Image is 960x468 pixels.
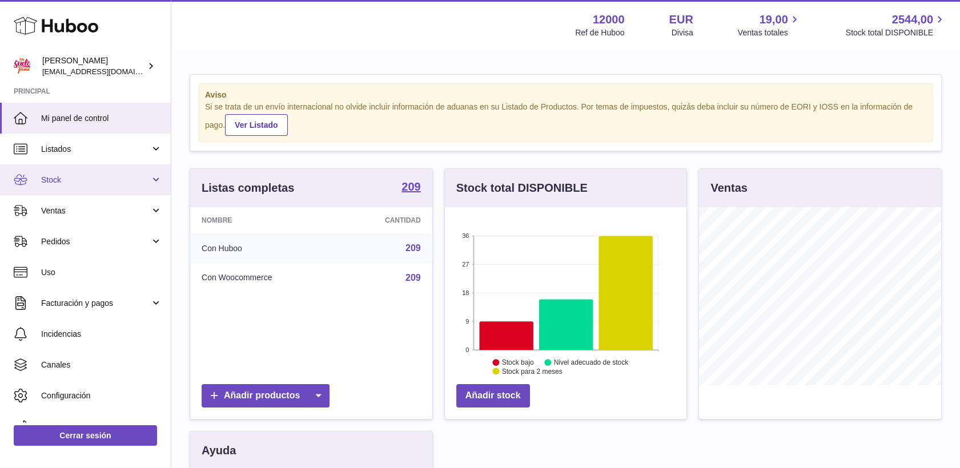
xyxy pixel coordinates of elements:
h3: Stock total DISPONIBLE [456,180,588,196]
strong: EUR [669,12,693,27]
text: 27 [462,261,469,268]
text: 36 [462,232,469,239]
text: 18 [462,289,469,296]
div: Ref de Huboo [575,27,624,38]
strong: 12000 [593,12,625,27]
h3: Listas completas [202,180,294,196]
span: 19,00 [760,12,788,27]
span: Uso [41,267,162,278]
span: Listados [41,144,150,155]
h3: Ayuda [202,443,236,458]
span: Stock total DISPONIBLE [846,27,946,38]
span: Devoluciones [41,421,162,432]
text: Nivel adecuado de stock [554,358,629,366]
a: Añadir productos [202,384,330,408]
td: Con Huboo [190,233,339,263]
th: Nombre [190,207,339,233]
text: Stock para 2 meses [502,368,563,376]
text: 0 [465,346,469,353]
th: Cantidad [339,207,432,233]
div: Si se trata de un envío internacional no olvide incluir información de aduanas en su Listado de P... [205,102,926,136]
a: 209 [405,273,421,283]
span: Pedidos [41,236,150,247]
img: mar@ensuelofirme.com [14,58,31,75]
h3: Ventas [710,180,747,196]
a: 209 [405,243,421,253]
span: Incidencias [41,329,162,340]
span: 2544,00 [892,12,933,27]
span: Facturación y pagos [41,298,150,309]
div: Divisa [672,27,693,38]
span: Stock [41,175,150,185]
div: [PERSON_NAME] [42,55,145,77]
strong: 209 [401,181,420,192]
span: Canales [41,360,162,370]
text: Stock bajo [502,358,534,366]
a: 2544,00 Stock total DISPONIBLE [846,12,946,38]
text: 9 [465,318,469,325]
span: [EMAIL_ADDRESS][DOMAIN_NAME] [42,67,168,76]
td: Con Woocommerce [190,263,339,293]
a: Cerrar sesión [14,425,157,446]
strong: Aviso [205,90,926,100]
a: 209 [401,181,420,195]
a: Añadir stock [456,384,530,408]
span: Ventas totales [738,27,801,38]
a: Ver Listado [225,114,287,136]
a: 19,00 Ventas totales [738,12,801,38]
span: Mi panel de control [41,113,162,124]
span: Ventas [41,205,150,216]
span: Configuración [41,390,162,401]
